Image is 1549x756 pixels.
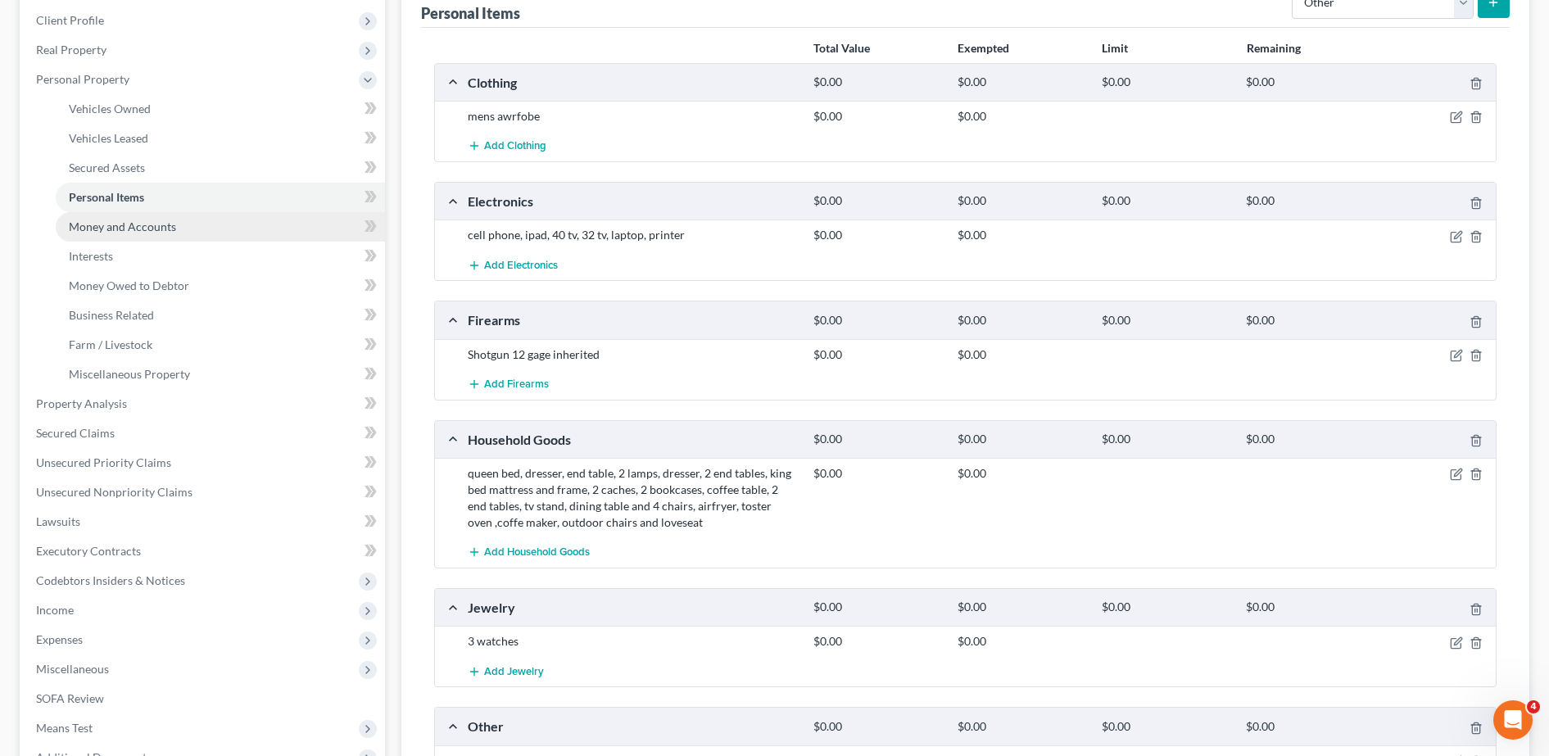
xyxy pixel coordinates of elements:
span: Money Owed to Debtor [69,278,189,292]
strong: Total Value [813,41,870,55]
div: 3 watches [460,633,805,650]
button: Add Clothing [468,131,546,161]
button: Add Household Goods [468,537,590,568]
div: queen bed, dresser, end table, 2 lamps, dresser, 2 end tables, king bed mattress and frame, 2 cac... [460,465,805,531]
span: 4 [1527,700,1540,713]
button: Add Firearms [468,369,549,400]
span: Vehicles Owned [69,102,151,115]
div: $0.00 [949,346,1094,363]
div: $0.00 [805,600,949,615]
div: $0.00 [949,633,1094,650]
div: $0.00 [1238,719,1382,735]
div: $0.00 [949,719,1094,735]
span: Client Profile [36,13,104,27]
div: Clothing [460,74,805,91]
div: $0.00 [805,313,949,328]
span: Business Related [69,308,154,322]
a: Miscellaneous Property [56,360,385,389]
a: Property Analysis [23,389,385,419]
span: Add Firearms [484,378,549,391]
span: Vehicles Leased [69,131,148,145]
a: Business Related [56,301,385,330]
div: $0.00 [949,108,1094,124]
span: Lawsuits [36,514,80,528]
span: Add Jewelry [484,665,544,678]
span: Codebtors Insiders & Notices [36,573,185,587]
div: $0.00 [1094,193,1238,209]
strong: Remaining [1247,41,1301,55]
a: Lawsuits [23,507,385,536]
a: Vehicles Owned [56,94,385,124]
div: $0.00 [1238,432,1382,447]
div: Household Goods [460,431,805,448]
strong: Exempted [958,41,1009,55]
div: $0.00 [1094,600,1238,615]
a: Secured Assets [56,153,385,183]
div: $0.00 [1238,193,1382,209]
a: Interests [56,242,385,271]
span: Add Electronics [484,259,558,272]
span: Expenses [36,632,83,646]
span: Secured Claims [36,426,115,440]
div: $0.00 [1238,313,1382,328]
div: $0.00 [1094,75,1238,90]
div: $0.00 [949,193,1094,209]
div: Other [460,718,805,735]
span: Miscellaneous Property [69,367,190,381]
span: Property Analysis [36,396,127,410]
span: Income [36,603,74,617]
a: Farm / Livestock [56,330,385,360]
div: $0.00 [805,108,949,124]
span: Secured Assets [69,161,145,174]
div: $0.00 [949,75,1094,90]
a: Personal Items [56,183,385,212]
div: $0.00 [805,465,949,482]
div: $0.00 [949,432,1094,447]
span: Executory Contracts [36,544,141,558]
div: $0.00 [949,465,1094,482]
span: Unsecured Priority Claims [36,455,171,469]
span: Personal Property [36,72,129,86]
div: Firearms [460,311,805,328]
span: Interests [69,249,113,263]
div: $0.00 [805,719,949,735]
div: $0.00 [949,600,1094,615]
button: Add Jewelry [468,656,544,686]
div: cell phone, ipad, 40 tv, 32 tv, laptop, printer [460,227,805,243]
div: Shotgun 12 gage inherited [460,346,805,363]
a: Money Owed to Debtor [56,271,385,301]
button: Add Electronics [468,250,558,280]
span: Personal Items [69,190,144,204]
span: Means Test [36,721,93,735]
div: mens awrfobe [460,108,805,124]
a: Unsecured Nonpriority Claims [23,478,385,507]
div: $0.00 [805,227,949,243]
span: Farm / Livestock [69,337,152,351]
div: $0.00 [805,75,949,90]
div: $0.00 [805,633,949,650]
a: Unsecured Priority Claims [23,448,385,478]
div: $0.00 [805,193,949,209]
div: $0.00 [1238,600,1382,615]
span: Add Household Goods [484,546,590,559]
strong: Limit [1102,41,1128,55]
span: Add Clothing [484,140,546,153]
iframe: Intercom live chat [1493,700,1533,740]
a: Executory Contracts [23,536,385,566]
span: Money and Accounts [69,220,176,233]
div: Electronics [460,192,805,210]
a: SOFA Review [23,684,385,713]
div: $0.00 [949,313,1094,328]
div: $0.00 [805,432,949,447]
a: Vehicles Leased [56,124,385,153]
div: $0.00 [1094,313,1238,328]
div: $0.00 [805,346,949,363]
a: Secured Claims [23,419,385,448]
span: SOFA Review [36,691,104,705]
div: $0.00 [1094,432,1238,447]
div: Personal Items [421,3,520,23]
div: $0.00 [1238,75,1382,90]
span: Unsecured Nonpriority Claims [36,485,192,499]
a: Money and Accounts [56,212,385,242]
div: $0.00 [1094,719,1238,735]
